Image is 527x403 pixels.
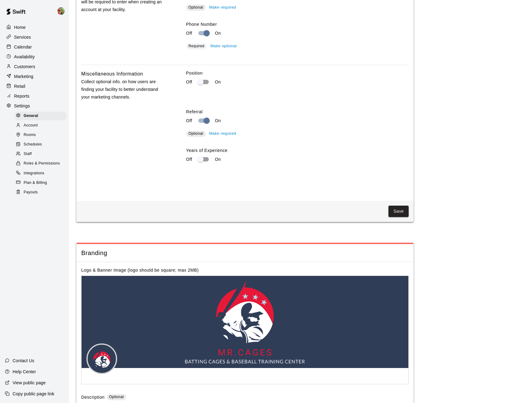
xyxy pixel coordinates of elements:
[13,358,34,364] p: Contact Us
[15,159,69,169] a: Roles & Permissions
[81,78,166,101] p: Collect optional info. on how users are finding your facility to better understand your marketing...
[24,132,36,138] span: Rooms
[109,395,124,399] span: Optional
[13,380,46,386] p: View public page
[5,62,64,71] a: Customers
[15,178,69,188] a: Plan & Billing
[189,5,203,10] span: Optional
[14,64,35,70] p: Customers
[15,111,69,121] a: General
[186,109,409,115] label: Referral
[15,130,69,140] a: Rooms
[13,369,36,375] p: Help Center
[186,156,192,163] p: Off
[57,7,65,15] img: Matthew Cotter
[209,41,238,51] button: Make optional
[14,54,35,60] p: Availability
[15,121,69,130] a: Account
[15,149,69,159] a: Staff
[15,169,69,178] a: Integrations
[5,52,64,61] a: Availability
[81,70,143,78] h6: Miscellaneous Information
[189,131,203,136] span: Optional
[15,140,69,149] a: Schedules
[15,188,67,197] div: Payouts
[215,156,221,163] p: On
[15,169,67,178] div: Integrations
[81,249,409,257] span: Branding
[186,118,192,124] p: Off
[5,23,64,32] a: Home
[186,79,192,85] p: Off
[14,73,33,79] p: Marketing
[5,33,64,42] a: Services
[215,30,221,37] p: On
[186,147,409,153] label: Years of Experience
[81,268,199,273] label: Logo & Banner Image (logo should be square; max 2MB)
[15,159,67,168] div: Roles & Permissions
[81,394,105,401] label: Description
[208,129,238,138] button: Make required
[15,150,67,158] div: Staff
[13,391,54,397] p: Copy public page link
[15,112,67,120] div: General
[186,21,409,27] label: Phone Number
[15,188,69,197] a: Payouts
[24,113,38,119] span: General
[15,131,67,139] div: Rooms
[14,24,26,30] p: Home
[208,3,238,12] button: Make required
[15,140,67,149] div: Schedules
[189,44,204,48] span: Required
[186,70,409,76] label: Position
[15,121,67,130] div: Account
[15,179,67,187] div: Plan & Billing
[24,180,47,186] span: Plan & Billing
[14,103,30,109] p: Settings
[14,83,25,89] p: Retail
[5,42,64,52] a: Calendar
[5,72,64,81] a: Marketing
[5,82,64,91] a: Retail
[186,30,192,37] p: Off
[5,91,64,101] a: Reports
[24,161,60,167] span: Roles & Permissions
[388,206,409,217] button: Save
[24,170,44,176] span: Integrations
[24,151,32,157] span: Staff
[14,34,31,40] p: Services
[24,141,42,148] span: Schedules
[14,93,29,99] p: Reports
[5,101,64,110] a: Settings
[56,5,69,17] div: Matthew Cotter
[24,189,38,196] span: Payouts
[215,79,221,85] p: On
[14,44,32,50] p: Calendar
[24,122,38,129] span: Account
[215,118,221,124] p: On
